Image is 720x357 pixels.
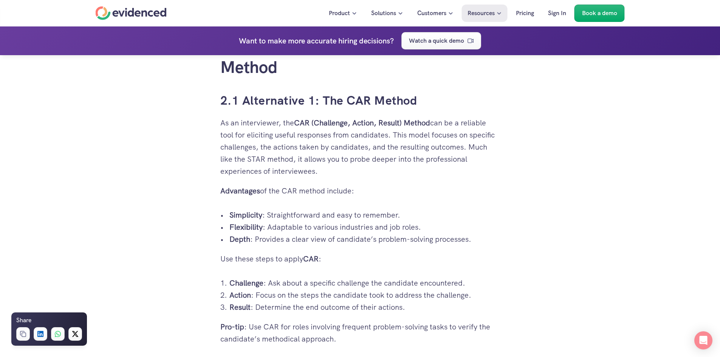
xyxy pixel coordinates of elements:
p: Watch a quick demo [409,36,464,46]
a: Book a demo [574,5,625,22]
a: 2. The 8 Alternatives to the STAR Method [220,36,469,78]
p: : Adaptable to various industries and job roles. [229,221,500,233]
p: : Provides a clear view of candidate’s problem-solving processes. [229,233,500,245]
div: Open Intercom Messenger [694,331,712,349]
p: : Use CAR for roles involving frequent problem-solving tasks to verify the candidate’s methodical... [220,321,500,345]
p: : Ask about a specific challenge the candidate encountered. [229,277,500,289]
p: Resources [468,8,495,18]
a: Home [96,6,167,20]
a: Watch a quick demo [401,32,481,49]
a: Sign In [542,5,572,22]
h4: Want to make more accurate hiring decisions? [239,35,394,47]
strong: Pro-tip [220,322,244,332]
strong: Advantages [220,186,260,196]
p: of the CAR method include: [220,185,500,197]
strong: Depth [229,234,250,244]
p: As an interviewer, the can be a reliable tool for eliciting useful responses from candidates. Thi... [220,117,500,177]
p: Sign In [548,8,566,18]
p: Solutions [371,8,396,18]
a: 2.1 Alternative 1: The CAR Method [220,93,417,108]
h6: Share [16,315,31,325]
strong: Flexibility [229,222,263,232]
p: Book a demo [582,8,617,18]
p: Customers [417,8,446,18]
strong: CAR (Challenge, Action, Result) Method [294,118,430,128]
p: Use these steps to apply : [220,253,500,265]
strong: Action [229,290,251,300]
a: Pricing [510,5,540,22]
p: Pricing [516,8,534,18]
strong: Result [229,302,251,312]
p: : Straightforward and easy to remember. [229,209,500,221]
p: : Focus on the steps the candidate took to address the challenge. [229,289,500,301]
strong: Simplicity [229,210,262,220]
p: : Determine the end outcome of their actions. [229,301,500,313]
strong: CAR [303,254,319,264]
strong: Challenge [229,278,263,288]
p: Product [329,8,350,18]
